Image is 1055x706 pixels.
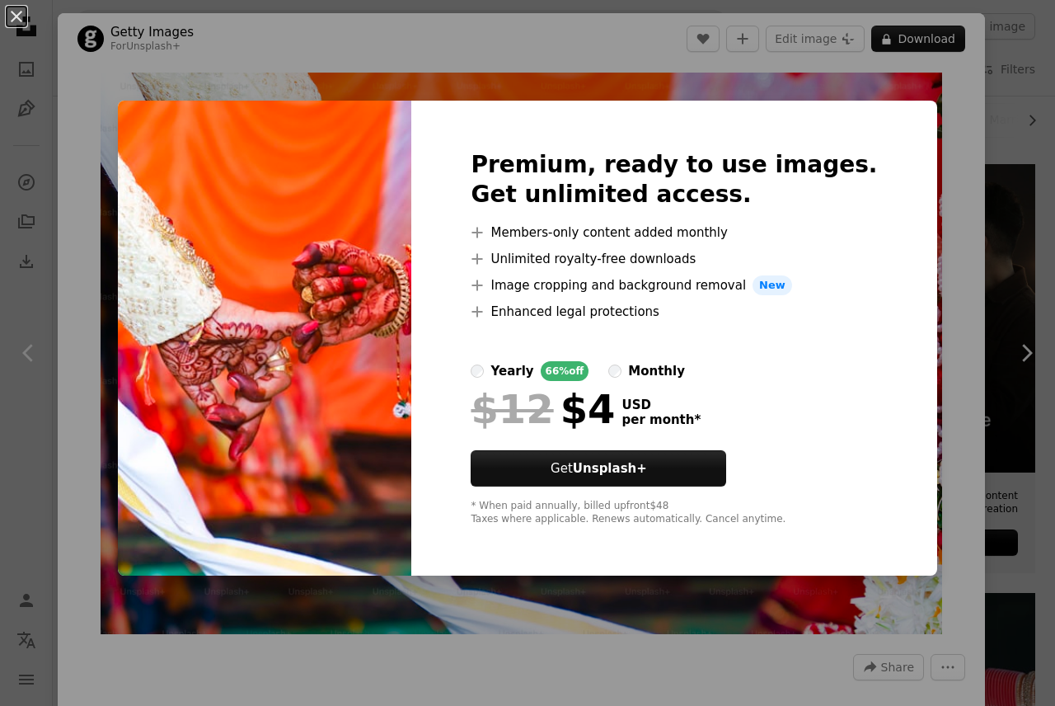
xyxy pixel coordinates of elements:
[471,365,484,378] input: yearly66%off
[541,361,589,381] div: 66% off
[471,150,877,209] h2: Premium, ready to use images. Get unlimited access.
[471,223,877,242] li: Members-only content added monthly
[753,275,792,295] span: New
[628,361,685,381] div: monthly
[573,461,647,476] strong: Unsplash+
[471,500,877,526] div: * When paid annually, billed upfront $48 Taxes where applicable. Renews automatically. Cancel any...
[471,275,877,295] li: Image cropping and background removal
[490,361,533,381] div: yearly
[471,388,615,431] div: $4
[471,388,553,431] span: $12
[621,412,701,427] span: per month *
[621,398,701,412] span: USD
[471,450,726,487] button: GetUnsplash+
[118,101,411,576] img: premium_photo-1682092632793-c7d75b23718e
[608,365,621,378] input: monthly
[471,249,877,269] li: Unlimited royalty-free downloads
[471,302,877,322] li: Enhanced legal protections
